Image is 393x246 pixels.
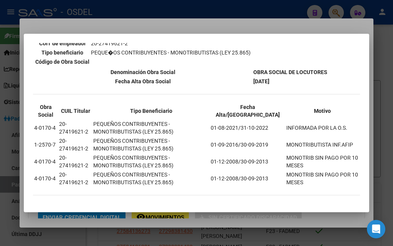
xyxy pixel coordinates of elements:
div: Open Intercom Messenger [367,220,385,238]
th: Fecha Alta Obra Social [34,77,252,86]
th: Obra Social [34,103,58,119]
th: Código de Obra Social [35,58,90,66]
td: 1-2570-7 [34,137,58,153]
th: Tipo beneficiario [35,48,90,57]
td: 4-0170-4 [34,170,58,187]
td: PEQUE�OS CONTRIBUYENTES - MONOTRIBUTISTAS (LEY 25.865) [91,48,251,57]
td: 01-09-2016/30-09-2019 [210,137,285,153]
td: 01-08-2021/31-10-2022 [210,120,285,136]
td: PEQUEÑOS CONTRIBUYENTES - MONOTRIBUTISTAS (LEY 25.865) [93,120,210,136]
th: CUIL Titular [59,103,92,119]
b: [DATE] [253,78,269,84]
td: MONOTRIB SIN PAGO POR 10 MESES [286,154,359,170]
th: CUIT de empleador [35,39,90,48]
td: PEQUEÑOS CONTRIBUYENTES - MONOTRIBUTISTAS (LEY 25.865) [93,154,210,170]
td: PEQUEÑOS CONTRIBUYENTES - MONOTRIBUTISTAS (LEY 25.865) [93,170,210,187]
th: Motivo [286,103,359,119]
td: 20-27419621-2 [59,120,92,136]
td: PEQUEÑOS CONTRIBUYENTES - MONOTRIBUTISTAS (LEY 25.865) [93,137,210,153]
th: Fecha Alta/[GEOGRAPHIC_DATA] [210,103,285,119]
td: 20-27419621-2 [91,39,251,48]
th: Tipo Beneficiario [93,103,210,119]
th: Denominación Obra Social [34,68,252,76]
td: 20-27419621-2 [59,154,92,170]
td: 4-0170-4 [34,120,58,136]
td: 01-12-2008/30-09-2013 [210,154,285,170]
td: 01-12-2008/30-09-2013 [210,170,285,187]
td: MONOTRIB SIN PAGO POR 10 MESES [286,170,359,187]
td: 20-27419621-2 [59,170,92,187]
td: 20-27419621-2 [59,137,92,153]
td: MONOTRIBUTISTA INF.AFIP [286,137,359,153]
b: OBRA SOCIAL DE LOCUTORES [253,69,327,75]
td: INFORMADA POR LA O.S. [286,120,359,136]
td: 4-0170-4 [34,154,58,170]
